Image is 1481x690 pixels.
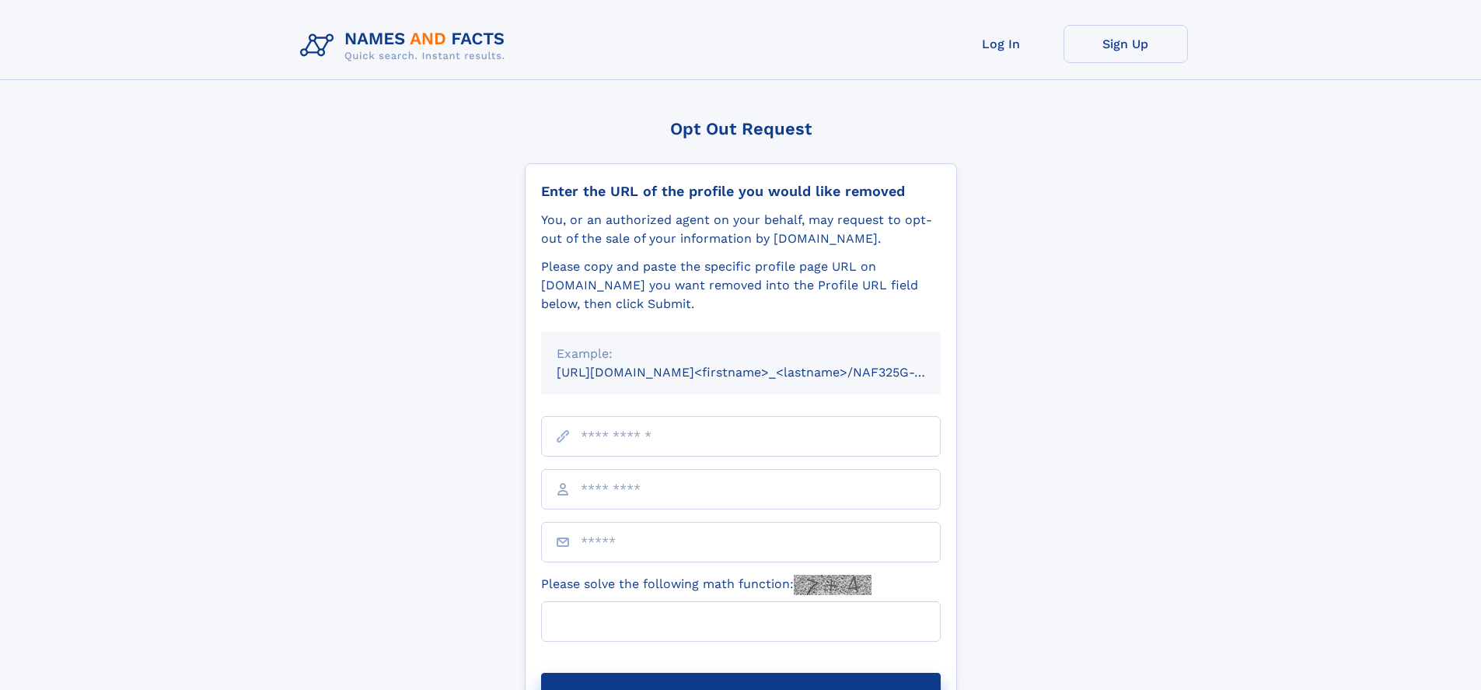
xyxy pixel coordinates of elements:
[939,25,1064,63] a: Log In
[557,345,925,363] div: Example:
[525,119,957,138] div: Opt Out Request
[541,183,941,200] div: Enter the URL of the profile you would like removed
[541,257,941,313] div: Please copy and paste the specific profile page URL on [DOMAIN_NAME] you want removed into the Pr...
[1064,25,1188,63] a: Sign Up
[541,575,871,595] label: Please solve the following math function:
[557,365,970,380] small: [URL][DOMAIN_NAME]<firstname>_<lastname>/NAF325G-xxxxxxxx
[541,211,941,248] div: You, or an authorized agent on your behalf, may request to opt-out of the sale of your informatio...
[294,25,518,67] img: Logo Names and Facts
